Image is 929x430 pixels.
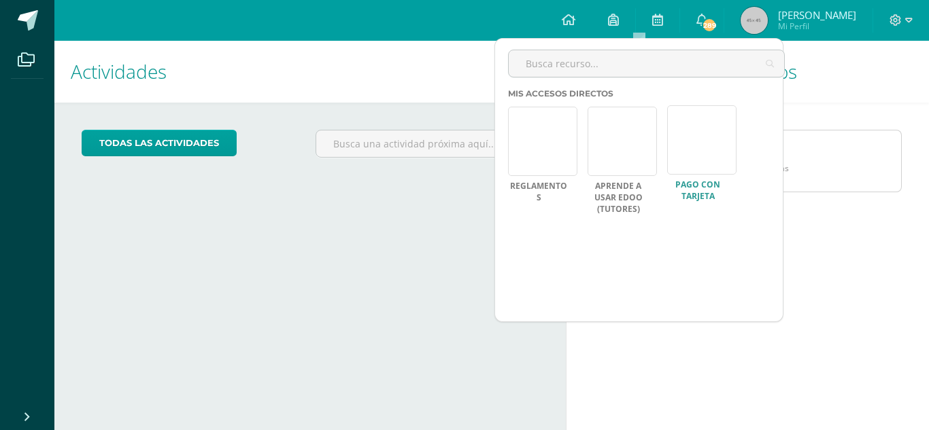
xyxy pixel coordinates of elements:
a: todas las Actividades [82,130,237,156]
a: PAGO CON TARJETA [667,179,728,202]
h1: Actividades [71,41,550,103]
span: 289 [702,18,717,33]
span: Mis accesos directos [508,88,613,98]
span: Mi Perfil [778,20,856,32]
img: 45x45 [741,7,768,34]
a: Reglamentos [508,181,569,204]
span: [PERSON_NAME] [778,8,856,22]
a: Aprende a usar Edoo (Tutores) [588,181,649,215]
input: Busca recurso... [509,50,784,77]
input: Busca una actividad próxima aquí... [316,130,538,157]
